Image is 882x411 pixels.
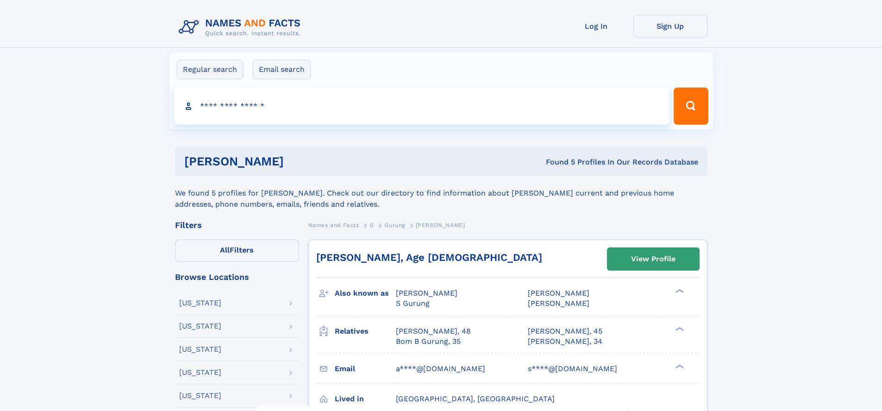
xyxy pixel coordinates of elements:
div: ❯ [673,288,684,294]
h3: Lived in [335,391,396,407]
span: [PERSON_NAME] [528,299,589,308]
div: Filters [175,221,299,229]
span: [PERSON_NAME] [396,289,457,297]
span: [PERSON_NAME] [528,289,589,297]
a: Gurung [384,219,405,231]
button: Search Button [674,88,708,125]
a: Log In [559,15,633,38]
div: ❯ [673,326,684,332]
div: Browse Locations [175,273,299,281]
h1: [PERSON_NAME] [184,156,415,167]
span: G [369,222,374,228]
a: [PERSON_NAME], Age [DEMOGRAPHIC_DATA] [316,252,542,263]
h3: Email [335,361,396,377]
input: search input [174,88,670,125]
span: [PERSON_NAME] [416,222,465,228]
div: [US_STATE] [179,299,221,307]
img: Logo Names and Facts [175,15,308,40]
label: Filters [175,240,299,262]
h3: Relatives [335,323,396,339]
span: [GEOGRAPHIC_DATA], [GEOGRAPHIC_DATA] [396,394,555,403]
h3: Also known as [335,285,396,301]
div: Found 5 Profiles In Our Records Database [415,157,698,167]
span: Gurung [384,222,405,228]
div: [US_STATE] [179,346,221,353]
a: Sign Up [633,15,707,38]
a: Bom B Gurung, 35 [396,336,461,347]
span: S Gurung [396,299,430,308]
a: [PERSON_NAME], 48 [396,326,471,336]
div: View Profile [631,248,676,270]
a: G [369,219,374,231]
label: Regular search [177,60,243,79]
a: [PERSON_NAME], 34 [528,336,602,347]
a: [PERSON_NAME], 45 [528,326,602,336]
div: [US_STATE] [179,392,221,399]
a: Names and Facts [308,219,359,231]
div: [US_STATE] [179,322,221,330]
span: All [220,246,230,254]
div: We found 5 profiles for [PERSON_NAME]. Check out our directory to find information about [PERSON_... [175,177,707,210]
label: Email search [253,60,311,79]
div: ❯ [673,363,684,369]
div: [US_STATE] [179,369,221,376]
a: View Profile [607,248,699,270]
